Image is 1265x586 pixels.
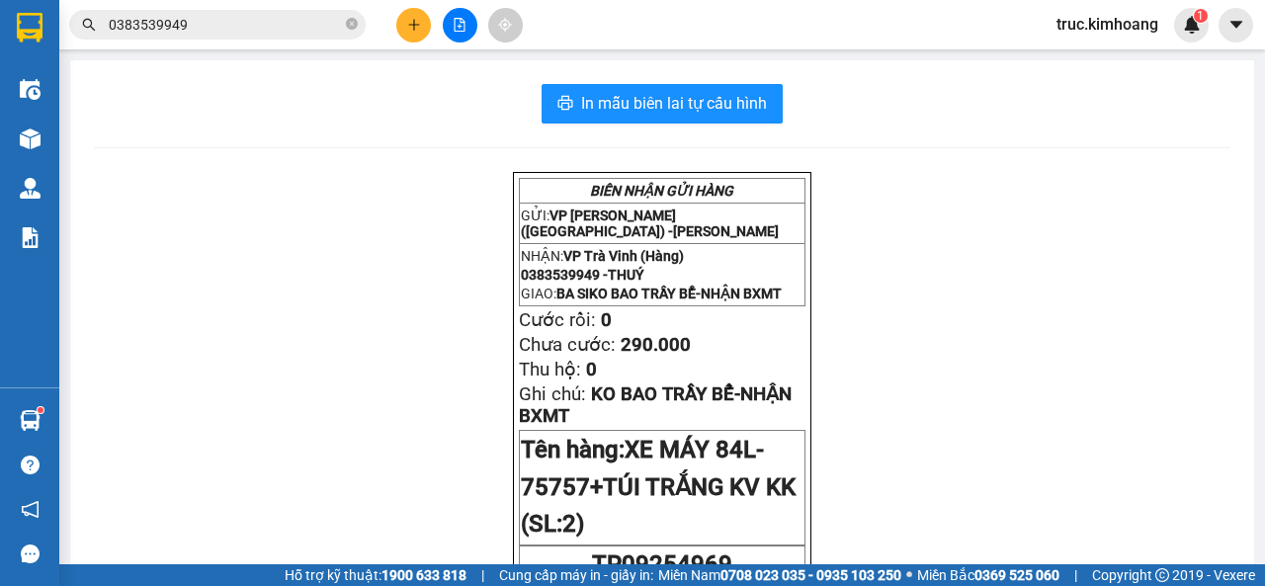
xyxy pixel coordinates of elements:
button: aim [488,8,523,42]
span: plus [407,18,421,32]
span: Chưa cước: [519,334,616,356]
span: file-add [453,18,466,32]
span: GIAO: [521,286,782,301]
span: Hỗ trợ kỹ thuật: [285,564,466,586]
span: message [21,544,40,563]
img: warehouse-icon [20,178,41,199]
span: close-circle [346,18,358,30]
sup: 1 [38,407,43,413]
p: NHẬN: [521,248,803,264]
span: VP Trà Vinh (Hàng) [563,248,684,264]
span: KO BAO TRẦY BỂ-NHẬN BXMT [589,286,782,301]
button: file-add [443,8,477,42]
span: 2) [562,510,584,538]
strong: BIÊN NHẬN GỬI HÀNG [590,183,733,199]
span: VP [PERSON_NAME] ([GEOGRAPHIC_DATA]) - [521,208,779,239]
span: printer [557,95,573,114]
span: In mẫu biên lai tự cấu hình [581,91,767,116]
span: Cước rồi: [519,309,596,331]
span: Cung cấp máy in - giấy in: [499,564,653,586]
span: 0 [601,309,612,331]
img: warehouse-icon [20,79,41,100]
span: close-circle [346,16,358,35]
span: 1 [1197,9,1204,23]
span: | [481,564,484,586]
span: THUÝ [608,267,644,283]
img: icon-new-feature [1183,16,1201,34]
span: Thu hộ: [519,359,581,380]
span: | [1074,564,1077,586]
span: aim [498,18,512,32]
img: logo-vxr [17,13,42,42]
input: Tìm tên, số ĐT hoặc mã đơn [109,14,342,36]
span: 290.000 [621,334,691,356]
span: XE MÁY 84L-75757+TÚI TRẮNG KV KK (SL: [521,436,796,538]
button: printerIn mẫu biên lai tự cấu hình [542,84,783,124]
span: caret-down [1227,16,1245,34]
span: ⚪️ [906,571,912,579]
span: notification [21,500,40,519]
span: copyright [1155,568,1169,582]
img: warehouse-icon [20,410,41,431]
span: TP09254969 [592,550,732,578]
span: truc.kimhoang [1041,12,1174,37]
span: BA SI [556,286,782,301]
sup: 1 [1194,9,1208,23]
span: KO BAO TRẦY BỂ-NHẬN BXMT [519,383,792,427]
strong: 1900 633 818 [381,567,466,583]
button: plus [396,8,431,42]
span: Miền Bắc [917,564,1059,586]
img: solution-icon [20,227,41,248]
span: search [82,18,96,32]
span: Miền Nam [658,564,901,586]
span: 0383539949 - [521,267,644,283]
span: 0 [586,359,597,380]
strong: 0708 023 035 - 0935 103 250 [720,567,901,583]
img: warehouse-icon [20,128,41,149]
span: Ghi chú: [519,383,586,405]
p: GỬI: [521,208,803,239]
strong: 0369 525 060 [974,567,1059,583]
span: question-circle [21,456,40,474]
span: Tên hàng: [521,436,796,538]
button: caret-down [1219,8,1253,42]
span: [PERSON_NAME] [673,223,779,239]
